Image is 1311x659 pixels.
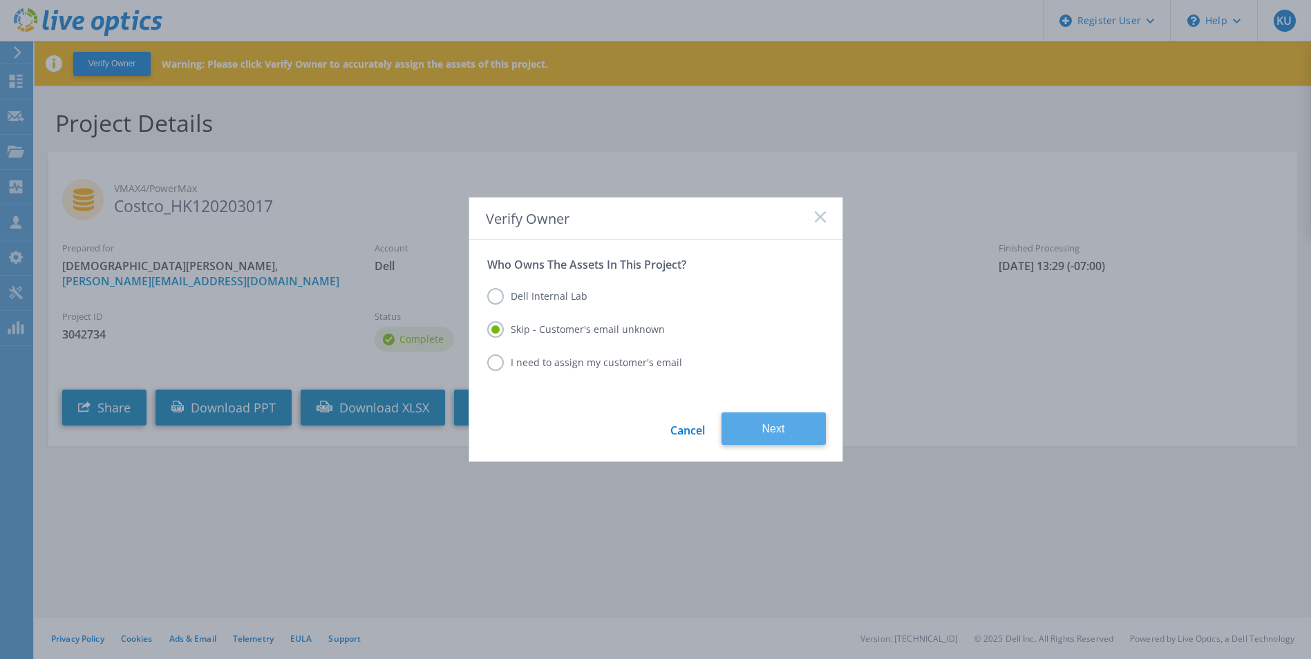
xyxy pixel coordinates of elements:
[721,412,826,445] button: Next
[487,321,665,338] label: Skip - Customer's email unknown
[487,288,587,305] label: Dell Internal Lab
[486,209,569,228] span: Verify Owner
[487,354,682,371] label: I need to assign my customer's email
[670,412,705,445] a: Cancel
[487,258,824,271] p: Who Owns The Assets In This Project?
